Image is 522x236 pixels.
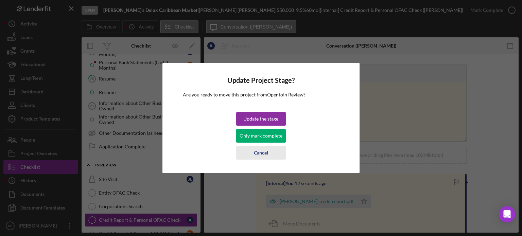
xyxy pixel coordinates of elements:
button: Update the stage [236,112,286,126]
div: Only mark complete [240,129,282,143]
div: Update the stage [243,112,278,126]
button: Only mark complete [236,129,286,143]
h4: Update Project Stage? [183,76,340,84]
div: Open Intercom Messenger [499,206,515,222]
button: Cancel [236,146,286,160]
div: Cancel [254,146,268,160]
p: Are you ready to move this project from Open to In Review ? [183,91,340,98]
